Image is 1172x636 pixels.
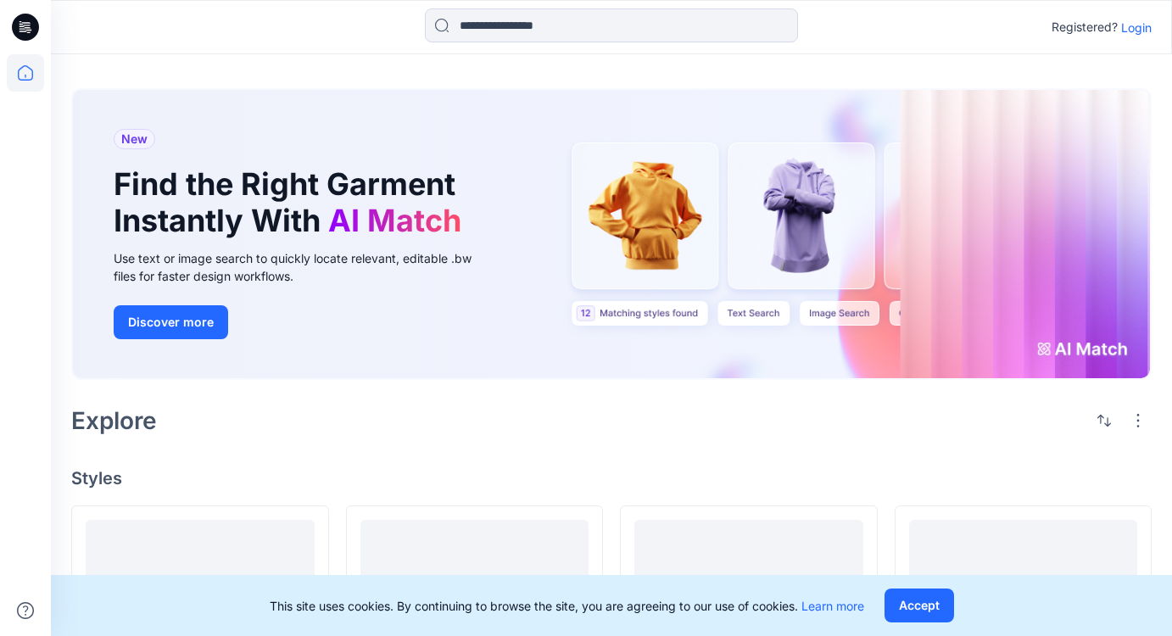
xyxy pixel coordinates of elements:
p: Login [1121,19,1152,36]
p: This site uses cookies. By continuing to browse the site, you are agreeing to our use of cookies. [270,597,864,615]
span: New [121,129,148,149]
a: Learn more [801,599,864,613]
h2: Explore [71,407,157,434]
button: Discover more [114,305,228,339]
p: Registered? [1052,17,1118,37]
div: Use text or image search to quickly locate relevant, editable .bw files for faster design workflows. [114,249,495,285]
h1: Find the Right Garment Instantly With [114,166,470,239]
button: Accept [885,589,954,622]
span: AI Match [328,202,461,239]
h4: Styles [71,468,1152,488]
